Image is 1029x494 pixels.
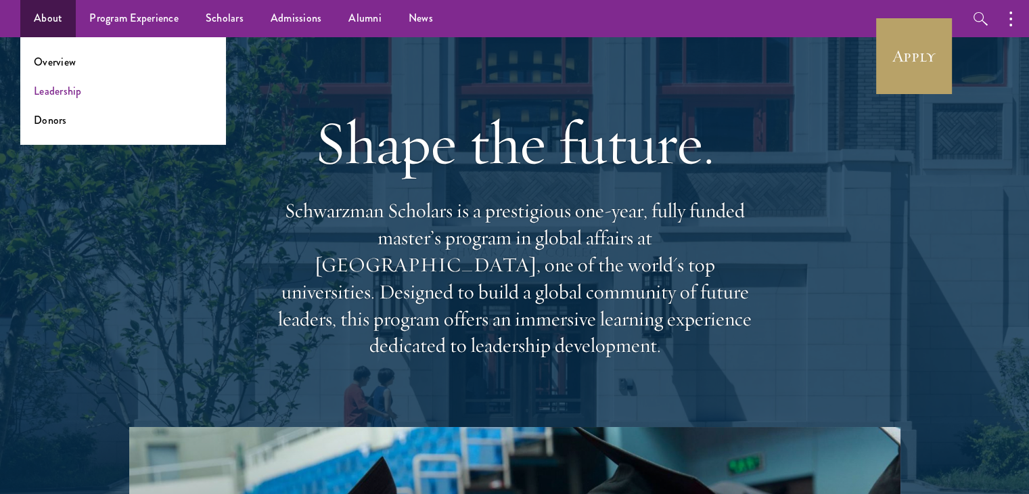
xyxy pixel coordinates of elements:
[876,18,952,94] a: Apply
[34,112,67,128] a: Donors
[34,83,82,99] a: Leadership
[34,54,76,70] a: Overview
[271,105,758,181] h1: Shape the future.
[271,198,758,359] p: Schwarzman Scholars is a prestigious one-year, fully funded master’s program in global affairs at...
